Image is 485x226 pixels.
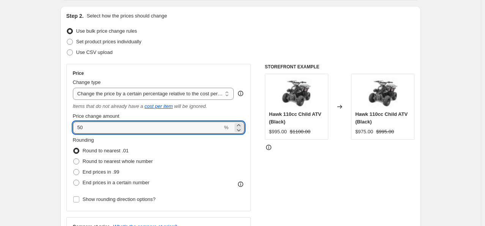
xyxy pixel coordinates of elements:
[269,111,321,125] span: Hawk 110cc Child ATV (Black)
[66,12,84,20] h2: Step 2.
[73,113,120,119] span: Price change amount
[76,39,142,44] span: Set product prices individually
[355,111,408,125] span: Hawk 110cc Child ATV (Black)
[83,169,120,175] span: End prices in .99
[269,128,287,136] div: $995.00
[73,79,101,85] span: Change type
[224,125,228,130] span: %
[73,70,84,76] h3: Price
[73,122,223,134] input: 50
[87,12,167,20] p: Select how the prices should change
[376,128,394,136] strike: $995.00
[83,148,129,153] span: Round to nearest .01
[237,90,244,97] div: help
[73,137,94,143] span: Rounding
[83,158,153,164] span: Round to nearest whole number
[290,128,310,136] strike: $1100.00
[76,28,137,34] span: Use bulk price change rules
[83,180,150,185] span: End prices in a certain number
[83,196,156,202] span: Show rounding direction options?
[145,103,173,109] a: cost per item
[73,103,143,109] i: Items that do not already have a
[76,49,113,55] span: Use CSV upload
[265,64,415,70] h6: STOREFRONT EXAMPLE
[174,103,207,109] i: will be ignored.
[355,128,373,136] div: $975.00
[281,78,312,108] img: 7be994_3968684b6921420b823c5c5fcaa0a715_mv2_80x.jpg
[368,78,398,108] img: 7be994_3968684b6921420b823c5c5fcaa0a715_mv2_80x.jpg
